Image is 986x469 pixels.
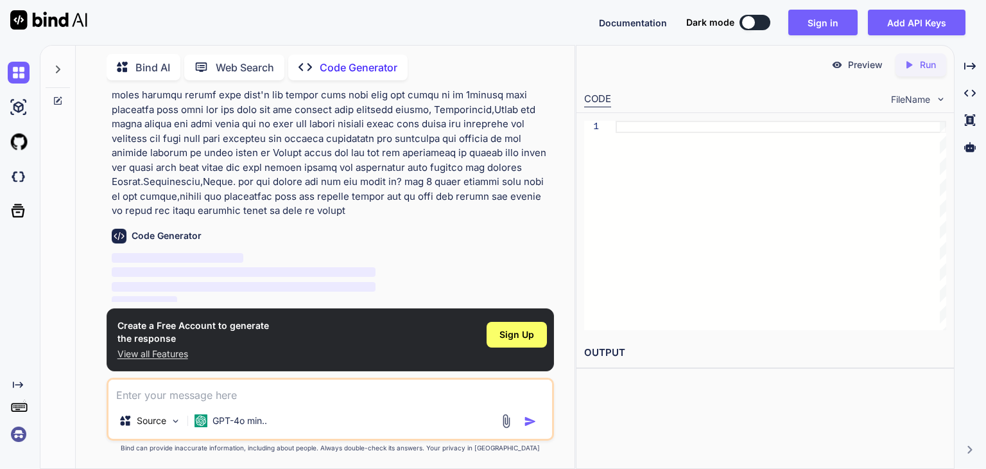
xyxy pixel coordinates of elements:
[599,16,667,30] button: Documentation
[135,60,170,75] p: Bind AI
[831,59,843,71] img: preview
[868,10,965,35] button: Add API Keys
[8,423,30,445] img: signin
[788,10,858,35] button: Sign in
[576,338,954,368] h2: OUTPUT
[599,17,667,28] span: Documentation
[8,96,30,118] img: ai-studio
[320,60,397,75] p: Code Generator
[212,414,267,427] p: GPT-4o min..
[584,92,611,107] div: CODE
[848,58,883,71] p: Preview
[137,414,166,427] p: Source
[499,328,534,341] span: Sign Up
[216,60,274,75] p: Web Search
[499,414,514,429] img: attachment
[112,267,376,277] span: ‌
[935,94,946,105] img: chevron down
[107,443,554,453] p: Bind can provide inaccurate information, including about people. Always double-check its answers....
[117,319,269,345] h1: Create a Free Account to generate the response
[8,131,30,153] img: githubLight
[112,282,376,292] span: ‌
[8,62,30,84] img: chat
[112,253,244,263] span: ‌
[891,93,930,106] span: FileName
[132,229,202,242] h6: Code Generator
[117,348,269,360] p: View all Features
[170,416,181,427] img: Pick Models
[10,10,87,30] img: Bind AI
[584,121,599,133] div: 1
[686,16,734,29] span: Dark mode
[524,415,537,428] img: icon
[920,58,936,71] p: Run
[8,166,30,188] img: darkCloudIdeIcon
[112,296,178,306] span: ‌
[195,414,207,427] img: GPT-4o mini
